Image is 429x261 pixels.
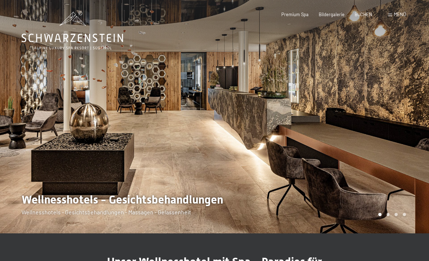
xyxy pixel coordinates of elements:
span: Menü [394,11,406,17]
div: Carousel Page 4 [403,213,406,216]
div: Carousel Page 3 [395,213,398,216]
div: Carousel Pagination [376,213,406,216]
a: Premium Spa [281,11,309,17]
a: BUCHEN [355,11,372,17]
div: Carousel Page 2 [387,213,390,216]
div: Carousel Page 1 (Current Slide) [378,213,382,216]
a: Bildergalerie [319,11,345,17]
